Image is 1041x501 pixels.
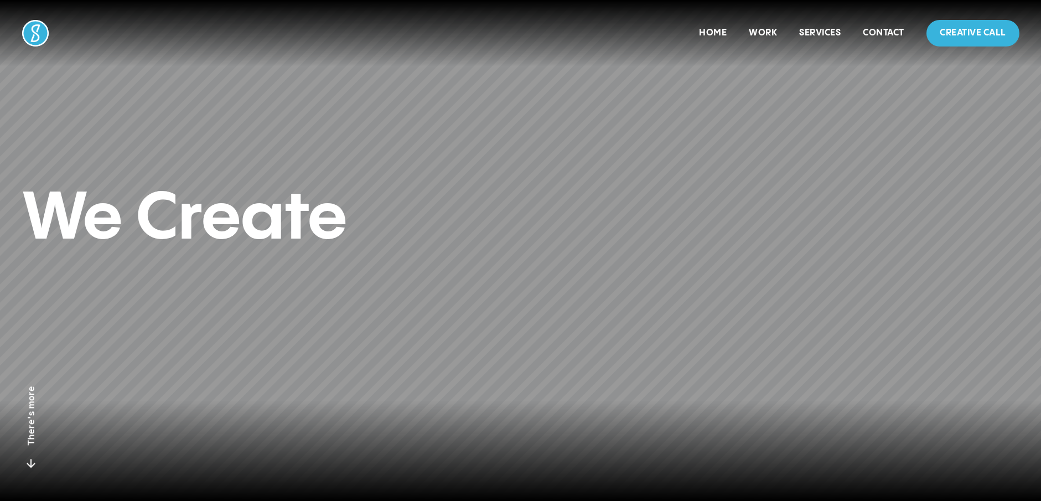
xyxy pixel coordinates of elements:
p: Creative Call [940,27,1006,40]
p: There's more [24,386,38,446]
a: There's more [2,364,60,492]
a: Home [699,28,727,38]
h1: Experiences [22,251,1019,313]
img: Socialure Logo [22,20,49,47]
a: Work [749,28,777,38]
h1: We Create [22,189,1019,251]
a: Contact [863,28,904,38]
a: Services [799,28,841,38]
